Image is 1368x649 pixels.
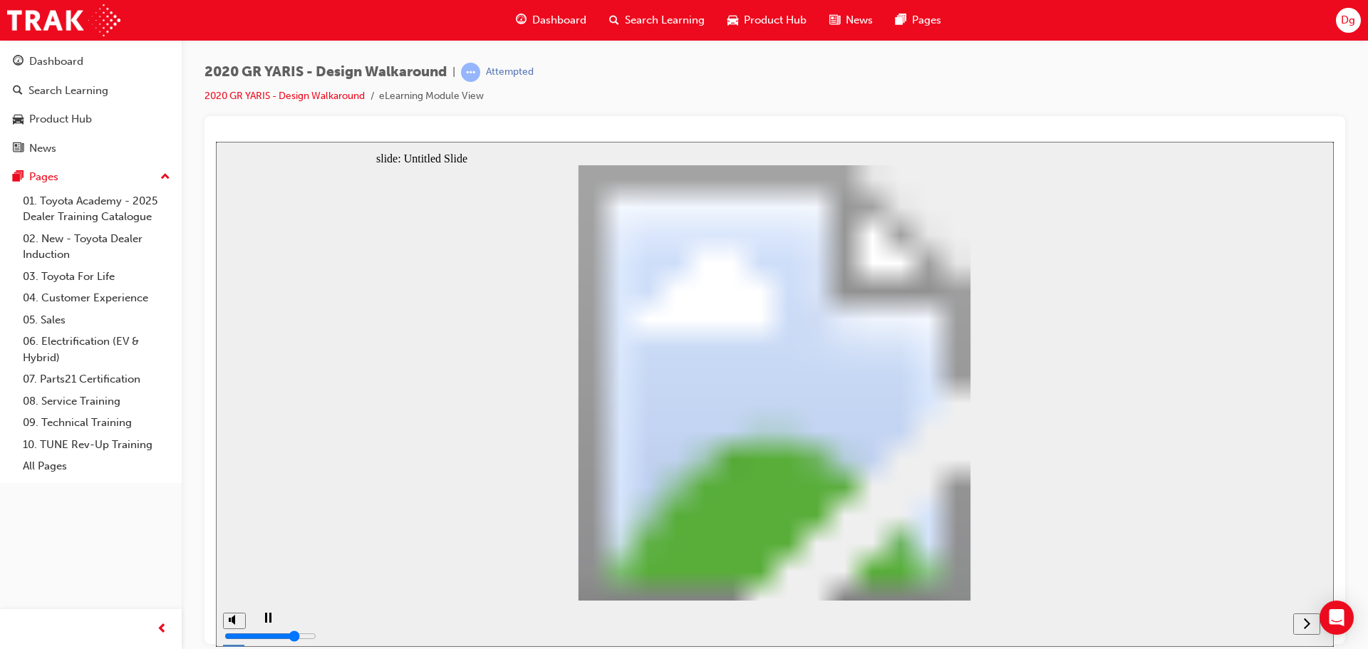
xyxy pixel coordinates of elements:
[452,64,455,81] span: |
[6,135,176,162] a: News
[1077,472,1104,493] button: next
[1341,12,1355,28] span: Dg
[912,12,941,28] span: Pages
[17,228,176,266] a: 02. New - Toyota Dealer Induction
[36,470,60,494] button: play/pause
[7,459,28,505] div: misc controls
[486,66,534,79] div: Attempted
[1336,8,1361,33] button: Dg
[504,6,598,35] a: guage-iconDashboard
[13,113,24,126] span: car-icon
[716,6,818,35] a: car-iconProduct Hub
[846,12,873,28] span: News
[379,88,484,105] li: eLearning Module View
[13,56,24,68] span: guage-icon
[609,11,619,29] span: search-icon
[157,621,167,638] span: prev-icon
[829,11,840,29] span: news-icon
[598,6,716,35] a: search-iconSearch Learning
[13,85,23,98] span: search-icon
[6,106,176,133] a: Product Hub
[6,164,176,190] button: Pages
[28,83,108,99] div: Search Learning
[6,78,176,104] a: Search Learning
[6,46,176,164] button: DashboardSearch LearningProduct HubNews
[17,390,176,412] a: 08. Service Training
[17,412,176,434] a: 09. Technical Training
[9,489,100,500] input: volume
[7,4,120,36] img: Trak
[532,12,586,28] span: Dashboard
[29,53,83,70] div: Dashboard
[461,63,480,82] span: learningRecordVerb_ATTEMPT-icon
[884,6,953,35] a: pages-iconPages
[17,309,176,331] a: 05. Sales
[160,168,170,187] span: up-icon
[17,434,176,456] a: 10. TUNE Rev-Up Training
[13,171,24,184] span: pages-icon
[6,48,176,75] a: Dashboard
[516,11,527,29] span: guage-icon
[1320,601,1354,635] div: Open Intercom Messenger
[1077,459,1104,505] nav: slide navigation
[727,11,738,29] span: car-icon
[744,12,807,28] span: Product Hub
[17,190,176,228] a: 01. Toyota Academy - 2025 Dealer Training Catalogue
[818,6,884,35] a: news-iconNews
[13,142,24,155] span: news-icon
[7,471,30,487] button: volume
[29,111,92,128] div: Product Hub
[896,11,906,29] span: pages-icon
[17,287,176,309] a: 04. Customer Experience
[17,455,176,477] a: All Pages
[204,90,365,102] a: 2020 GR YARIS - Design Walkaround
[17,368,176,390] a: 07. Parts21 Certification
[29,140,56,157] div: News
[36,459,1070,505] div: playback controls
[17,266,176,288] a: 03. Toyota For Life
[17,331,176,368] a: 06. Electrification (EV & Hybrid)
[625,12,705,28] span: Search Learning
[204,64,447,81] span: 2020 GR YARIS - Design Walkaround
[29,169,58,185] div: Pages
